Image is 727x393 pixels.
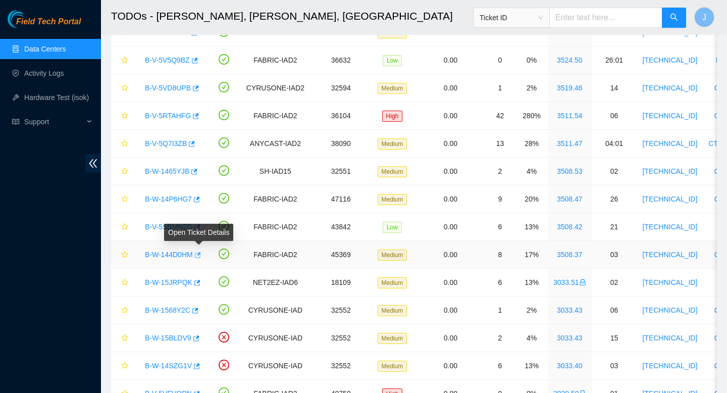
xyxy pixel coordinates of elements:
[694,7,714,27] button: J
[145,56,190,64] a: B-V-5V5Q9BZ
[592,297,637,324] td: 06
[378,250,407,261] span: Medium
[121,84,128,92] span: star
[8,10,51,28] img: Akamai Technologies
[417,185,484,213] td: 0.00
[24,69,64,77] a: Activity Logs
[485,158,516,185] td: 2
[642,167,697,175] a: [TECHNICAL_ID]
[145,84,191,92] a: B-V-5VD8UPB
[485,46,516,74] td: 0
[378,166,407,177] span: Medium
[378,138,407,150] span: Medium
[310,102,372,130] td: 36104
[553,278,586,286] a: 3033.51lock
[241,297,310,324] td: CYRUSONE-IAD
[485,213,516,241] td: 6
[417,102,484,130] td: 0.00
[219,276,229,287] span: check-circle
[310,130,372,158] td: 38090
[592,269,637,297] td: 02
[219,360,229,370] span: close-circle
[702,11,706,24] span: J
[241,269,310,297] td: NET2EZ-IAD6
[642,223,697,231] a: [TECHNICAL_ID]
[121,307,128,315] span: star
[515,269,547,297] td: 13%
[219,304,229,315] span: check-circle
[241,46,310,74] td: FABRIC-IAD2
[592,102,637,130] td: 06
[121,223,128,231] span: star
[241,74,310,102] td: CYRUSONE-IAD2
[383,55,402,66] span: Low
[310,158,372,185] td: 32551
[121,334,128,342] span: star
[378,305,407,316] span: Medium
[670,13,678,23] span: search
[145,167,189,175] a: B-W-1465YJB
[121,112,128,120] span: star
[592,213,637,241] td: 21
[145,223,192,231] a: B-V-5SBMNZD
[121,140,128,148] span: star
[164,224,233,241] div: Open Ticket Details
[117,163,129,179] button: star
[16,17,81,27] span: Field Tech Portal
[557,195,583,203] a: 3508.47
[557,56,583,64] a: 3524.50
[515,324,547,352] td: 4%
[310,352,372,380] td: 32552
[378,83,407,94] span: Medium
[117,191,129,207] button: star
[241,130,310,158] td: ANYCAST-IAD2
[117,274,129,290] button: star
[515,102,547,130] td: 280%
[579,279,586,286] span: lock
[642,139,697,148] a: [TECHNICAL_ID]
[117,219,129,235] button: star
[85,154,101,173] span: double-left
[557,84,583,92] a: 3519.46
[241,241,310,269] td: FABRIC-IAD2
[557,251,583,259] a: 3508.37
[642,84,697,92] a: [TECHNICAL_ID]
[592,46,637,74] td: 26:01
[219,221,229,231] span: check-circle
[642,306,697,314] a: [TECHNICAL_ID]
[117,302,129,318] button: star
[642,362,697,370] a: [TECHNICAL_ID]
[117,52,129,68] button: star
[117,247,129,263] button: star
[378,333,407,344] span: Medium
[241,213,310,241] td: FABRIC-IAD2
[241,185,310,213] td: FABRIC-IAD2
[8,18,81,31] a: Akamai TechnologiesField Tech Portal
[557,139,583,148] a: 3511.47
[515,74,547,102] td: 2%
[310,213,372,241] td: 43842
[117,330,129,346] button: star
[219,82,229,92] span: check-circle
[592,130,637,158] td: 04:01
[241,352,310,380] td: CYRUSONE-IAD
[642,251,697,259] a: [TECHNICAL_ID]
[417,297,484,324] td: 0.00
[310,185,372,213] td: 47116
[515,130,547,158] td: 28%
[557,306,583,314] a: 3033.43
[378,194,407,205] span: Medium
[642,334,697,342] a: [TECHNICAL_ID]
[378,277,407,288] span: Medium
[557,167,583,175] a: 3508.53
[592,158,637,185] td: 02
[219,249,229,259] span: check-circle
[549,8,662,28] input: Enter text here...
[417,46,484,74] td: 0.00
[557,334,583,342] a: 3033.43
[642,278,697,286] a: [TECHNICAL_ID]
[12,118,19,125] span: read
[24,93,89,102] a: Hardware Test (isok)
[417,269,484,297] td: 0.00
[310,241,372,269] td: 45369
